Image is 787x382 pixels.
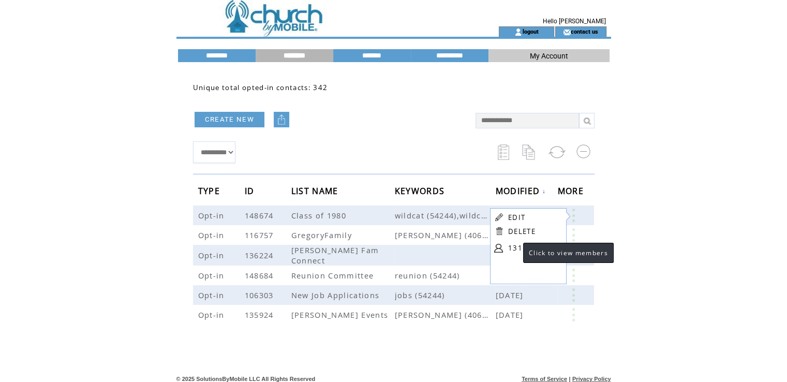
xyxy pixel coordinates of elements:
span: 148674 [245,210,276,221]
a: 131 [508,240,560,256]
img: contact_us_icon.gif [563,28,571,36]
img: account_icon.gif [514,28,522,36]
span: TYPE [198,183,222,202]
span: LIST NAME [291,183,341,202]
span: MODIFIED [496,183,543,202]
span: My Account [530,52,568,60]
span: Opt-in [198,290,227,300]
span: GregoryFamily [291,230,354,240]
span: Reunion Committee [291,270,377,281]
span: [DATE] [496,310,526,320]
span: Opt-in [198,250,227,260]
span: wildcat (54244),wildcats (54244) [395,210,496,221]
span: Opt-in [198,270,227,281]
span: [PERSON_NAME] Events [291,310,391,320]
span: Hello [PERSON_NAME] [543,18,606,25]
span: Opt-in [198,230,227,240]
span: | [569,376,570,382]
span: 116757 [245,230,276,240]
a: ID [245,187,257,194]
a: LIST NAME [291,187,341,194]
a: TYPE [198,187,222,194]
span: Opt-in [198,310,227,320]
img: upload.png [276,114,287,125]
span: 148684 [245,270,276,281]
a: Terms of Service [522,376,567,382]
a: DELETE [508,227,536,236]
span: 135924 [245,310,276,320]
span: 106303 [245,290,276,300]
span: featherstone (40691) [395,310,496,320]
span: KEYWORDS [395,183,448,202]
span: ID [245,183,257,202]
span: Unique total opted-in contacts: 342 [193,83,328,92]
a: KEYWORDS [395,187,448,194]
a: contact us [571,28,598,35]
span: © 2025 SolutionsByMobile LLC All Rights Reserved [176,376,316,382]
span: MORE [558,183,586,202]
a: Privacy Policy [572,376,611,382]
span: Class of 1980 [291,210,349,221]
span: Opt-in [198,210,227,221]
span: [PERSON_NAME] Fam Connect [291,245,379,266]
a: CREATE NEW [195,112,264,127]
span: Gregory (40691),Juanita (40691) [395,230,496,240]
span: New Job Applications [291,290,382,300]
span: reunion (54244) [395,270,496,281]
a: logout [522,28,538,35]
a: MODIFIED↓ [496,188,546,194]
span: 136224 [245,250,276,260]
span: jobs (54244) [395,290,496,300]
a: EDIT [508,213,525,222]
span: Click to view members [529,248,608,257]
